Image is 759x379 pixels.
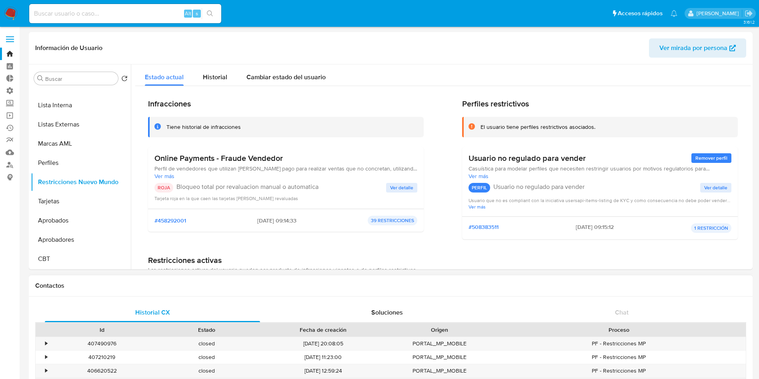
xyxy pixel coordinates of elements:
div: [DATE] 20:08:05 [259,337,387,350]
span: Historial CX [135,308,170,317]
span: s [196,10,198,17]
button: CBT [31,249,131,269]
div: PF - Restricciones MP [492,337,746,350]
div: PORTAL_MP_MOBILE [387,351,492,364]
div: closed [154,337,259,350]
div: 407210219 [50,351,154,364]
div: • [45,353,47,361]
button: Tarjetas [31,192,131,211]
a: Salir [745,9,753,18]
div: Id [55,326,149,334]
p: gustavo.deseta@mercadolibre.com [697,10,742,17]
div: • [45,340,47,347]
span: Accesos rápidos [618,9,663,18]
a: Notificaciones [671,10,677,17]
button: Restricciones Nuevo Mundo [31,172,131,192]
h1: Contactos [35,282,746,290]
input: Buscar [45,75,115,82]
div: Origen [393,326,487,334]
span: Ver mirada por persona [659,38,727,58]
button: Volver al orden por defecto [121,75,128,84]
div: Proceso [498,326,740,334]
div: 406620522 [50,364,154,377]
div: Fecha de creación [265,326,382,334]
div: PORTAL_MP_MOBILE [387,364,492,377]
div: • [45,367,47,375]
div: closed [154,351,259,364]
button: Buscar [37,75,44,82]
button: Perfiles [31,153,131,172]
span: Alt [185,10,191,17]
span: Soluciones [371,308,403,317]
button: Ver mirada por persona [649,38,746,58]
button: Aprobadores [31,230,131,249]
button: Aprobados [31,211,131,230]
div: Estado [160,326,254,334]
div: [DATE] 12:59:24 [259,364,387,377]
button: Marcas AML [31,134,131,153]
input: Buscar usuario o caso... [29,8,221,19]
div: PF - Restricciones MP [492,364,746,377]
div: [DATE] 11:23:00 [259,351,387,364]
button: search-icon [202,8,218,19]
button: Listas Externas [31,115,131,134]
button: Lista Interna [31,96,131,115]
div: PF - Restricciones MP [492,351,746,364]
h1: Información de Usuario [35,44,102,52]
div: PORTAL_MP_MOBILE [387,337,492,350]
div: 407490976 [50,337,154,350]
div: closed [154,364,259,377]
span: Chat [615,308,629,317]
